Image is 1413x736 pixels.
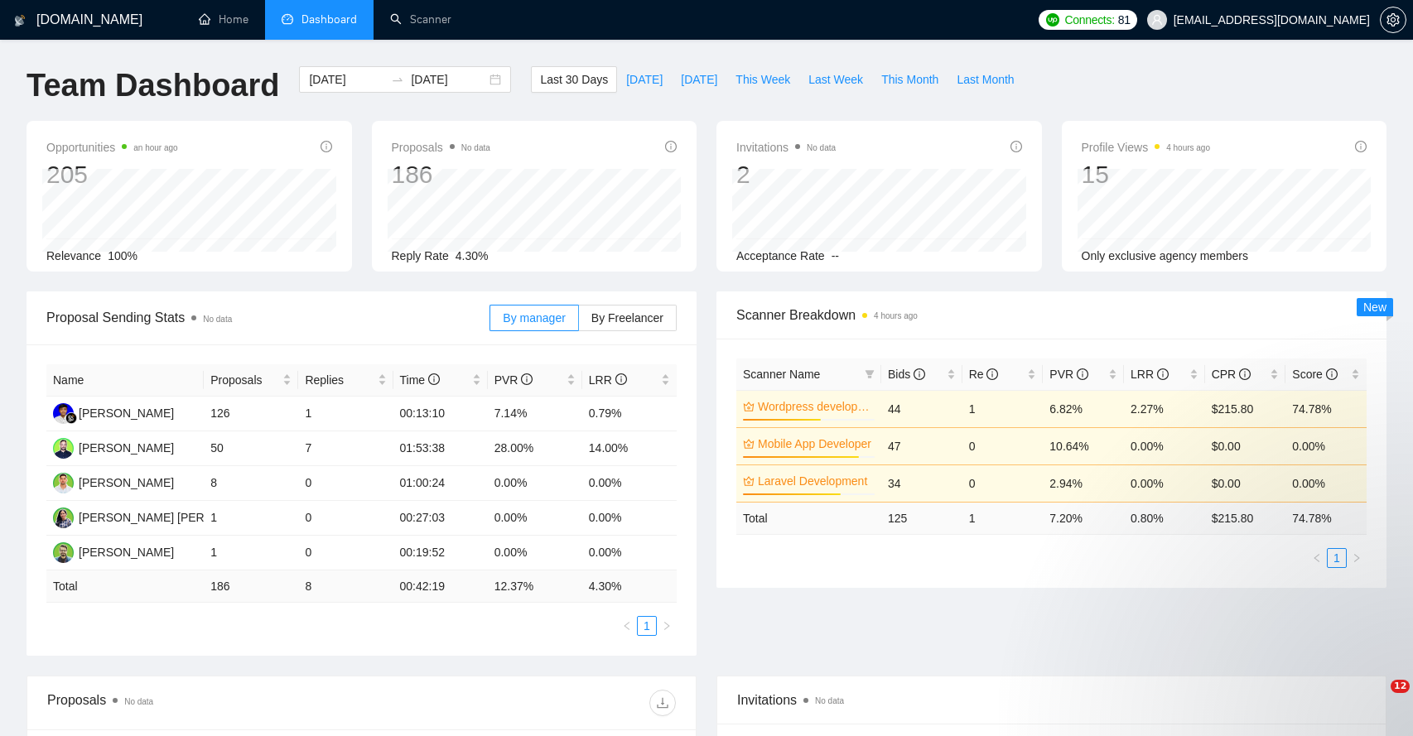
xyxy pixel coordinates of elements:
span: By Freelancer [591,311,663,325]
td: 8 [298,570,393,603]
td: 2.94% [1043,464,1124,502]
td: $0.00 [1205,427,1286,464]
th: Replies [298,364,393,397]
span: info-circle [428,373,440,385]
div: 186 [392,159,490,190]
span: info-circle [1239,368,1251,380]
td: 44 [881,390,962,427]
span: No data [124,697,153,706]
a: SS[PERSON_NAME] [PERSON_NAME] [53,510,272,523]
td: 7.20 % [1043,502,1124,534]
td: $ 215.80 [1205,502,1286,534]
td: 10.64% [1043,427,1124,464]
td: 0.80 % [1124,502,1205,534]
td: 00:27:03 [393,501,488,536]
td: 00:42:19 [393,570,488,603]
a: NK[PERSON_NAME] [53,545,174,558]
div: [PERSON_NAME] [PERSON_NAME] [79,508,272,527]
span: info-circle [1326,368,1338,380]
button: right [1347,548,1367,568]
td: 01:00:24 [393,466,488,501]
a: setting [1380,13,1406,26]
td: 28.00% [488,431,582,466]
span: 4.30% [456,249,489,262]
button: [DATE] [617,66,672,93]
a: searchScanner [390,12,451,26]
td: 0.00% [582,536,677,570]
td: 0 [298,501,393,536]
td: 0.00% [582,501,677,536]
span: info-circle [665,141,677,152]
td: 0 [298,536,393,570]
span: Relevance [46,249,101,262]
span: Reply Rate [392,249,449,262]
span: PVR [1049,368,1088,381]
td: 125 [881,502,962,534]
td: 74.78 % [1285,502,1367,534]
span: info-circle [914,368,925,380]
span: Replies [305,371,374,389]
td: 00:19:52 [393,536,488,570]
td: 34 [881,464,962,502]
span: PVR [494,373,533,387]
time: 4 hours ago [874,311,918,320]
button: Last 30 Days [531,66,617,93]
td: 00:13:10 [393,397,488,431]
span: left [622,621,632,631]
th: Name [46,364,204,397]
span: Last Month [957,70,1014,89]
h1: Team Dashboard [27,66,279,105]
span: LRR [589,373,627,387]
td: 126 [204,397,298,431]
li: Next Page [1347,548,1367,568]
td: 8 [204,466,298,501]
span: By manager [503,311,565,325]
span: 100% [108,249,137,262]
div: Proposals [47,690,362,716]
td: 4.30 % [582,570,677,603]
img: SS [53,508,74,528]
span: info-circle [1157,368,1169,380]
td: 0.00% [488,466,582,501]
span: Re [969,368,999,381]
td: 47 [881,427,962,464]
time: 4 hours ago [1166,143,1210,152]
button: setting [1380,7,1406,33]
span: filter [861,362,878,387]
td: 74.78% [1285,390,1367,427]
li: Previous Page [617,616,637,636]
span: Last Week [808,70,863,89]
span: filter [865,369,875,379]
a: SK[PERSON_NAME] [53,440,174,454]
span: Invitations [736,137,836,157]
span: info-circle [1010,141,1022,152]
span: left [1312,553,1322,563]
img: logo [14,7,26,34]
span: crown [743,438,755,450]
button: download [649,690,676,716]
span: user [1151,14,1163,26]
div: [PERSON_NAME] [79,439,174,457]
td: $215.80 [1205,390,1286,427]
td: 0 [962,427,1044,464]
span: Proposals [210,371,279,389]
li: Next Page [657,616,677,636]
time: an hour ago [133,143,177,152]
span: [DATE] [626,70,663,89]
span: CPR [1212,368,1251,381]
td: 0.00% [488,536,582,570]
div: [PERSON_NAME] [79,404,174,422]
td: 2.27% [1124,390,1205,427]
img: SK [53,438,74,459]
iframe: Intercom live chat [1357,680,1396,719]
span: info-circle [1355,141,1367,152]
span: right [1352,553,1362,563]
a: Mobile App Developer [758,435,871,453]
td: 7.14% [488,397,582,431]
div: [PERSON_NAME] [79,543,174,561]
span: Bids [888,368,925,381]
button: left [1307,548,1327,568]
span: Time [400,373,440,387]
a: 1 [1328,549,1346,567]
span: 12 [1391,680,1410,693]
